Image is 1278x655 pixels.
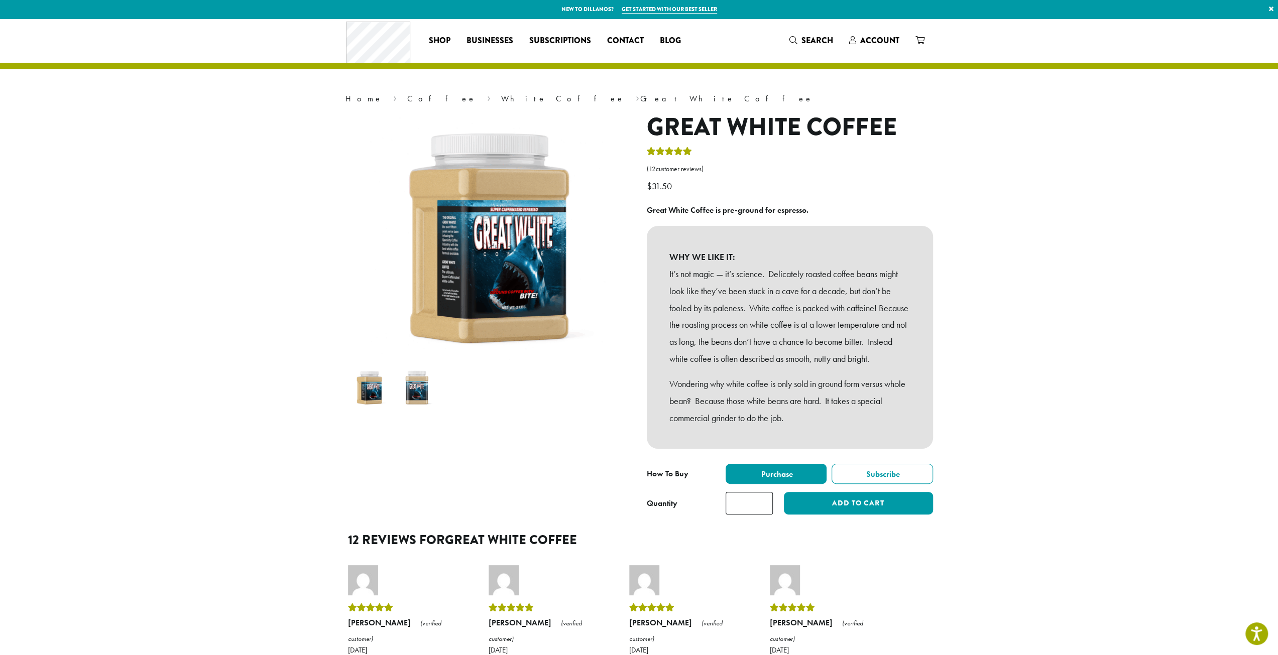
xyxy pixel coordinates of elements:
[647,497,677,509] div: Quantity
[770,619,863,642] em: (verified customer)
[784,492,933,514] button: Add to cart
[397,368,437,408] img: Great White Coffee - Image 2
[467,35,513,47] span: Businesses
[489,646,604,654] time: [DATE]
[649,165,656,173] span: 12
[669,375,910,426] p: Wondering why white coffee is only sold in ground form versus whole bean? Because those white bea...
[770,646,885,654] time: [DATE]
[647,468,688,479] span: How To Buy
[348,617,411,628] strong: [PERSON_NAME]
[647,113,933,142] h1: Great White Coffee
[647,164,933,174] a: (12customer reviews)
[489,617,551,628] strong: [PERSON_NAME]
[421,33,458,49] a: Shop
[345,93,933,105] nav: Breadcrumb
[445,531,577,549] span: Great White Coffee
[770,617,833,628] strong: [PERSON_NAME]
[865,469,900,479] span: Subscribe
[647,180,674,192] bdi: 31.50
[647,205,808,215] b: Great White Coffee is pre-ground for espresso.
[489,600,604,615] div: Rated 5 out of 5
[607,35,644,47] span: Contact
[501,93,625,104] a: White Coffee
[348,619,441,642] em: (verified customer)
[635,89,639,105] span: ›
[489,619,582,642] em: (verified customer)
[622,5,717,14] a: Get started with our best seller
[726,492,773,514] input: Product quantity
[429,35,450,47] span: Shop
[348,533,931,548] h2: 12 reviews for
[393,89,397,105] span: ›
[487,89,491,105] span: ›
[348,600,463,615] div: Rated 5 out of 5
[529,35,591,47] span: Subscriptions
[669,266,910,367] p: It’s not magic — it’s science. Delicately roasted coffee beans might look like they’ve been stuck...
[647,180,652,192] span: $
[781,32,841,49] a: Search
[629,617,692,628] strong: [PERSON_NAME]
[407,93,476,104] a: Coffee
[770,600,885,615] div: Rated 5 out of 5
[647,146,692,161] div: Rated 5.00 out of 5
[801,35,833,46] span: Search
[669,248,910,266] b: WHY WE LIKE IT:
[629,600,745,615] div: Rated 5 out of 5
[629,646,745,654] time: [DATE]
[660,35,681,47] span: Blog
[629,619,723,642] em: (verified customer)
[350,368,389,408] img: Great White Coffee
[759,469,792,479] span: Purchase
[860,35,899,46] span: Account
[345,93,383,104] a: Home
[348,646,463,654] time: [DATE]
